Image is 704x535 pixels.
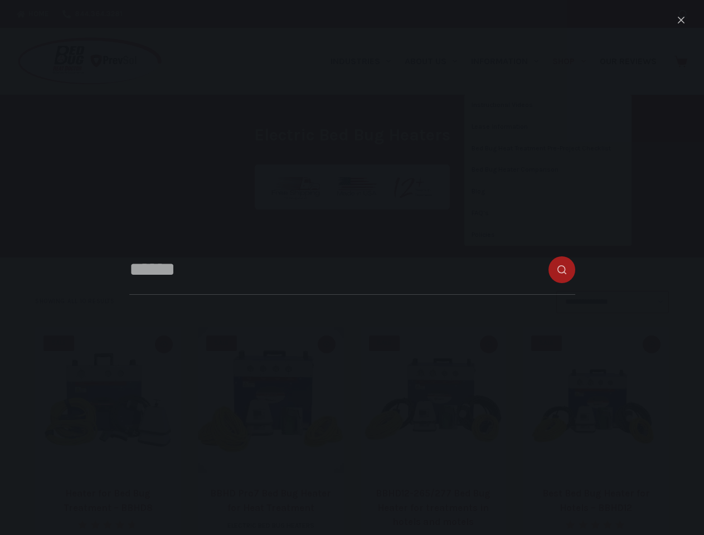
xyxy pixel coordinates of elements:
nav: Primary [323,28,663,95]
a: About Us [397,28,464,95]
a: Bed Bug Heater Comparison [464,159,632,181]
button: Search [679,10,687,18]
a: Electric Bed Bug Heaters [227,522,314,529]
a: Industries [323,28,397,95]
a: Bed Bug Heat Treatment Pre-Project Checklist [464,138,632,159]
span: SALE [531,335,562,351]
a: BBHD12-265/277 Bed Bug Heater for treatments in hotels and motels [361,327,507,473]
select: Shop order [556,291,669,313]
h1: Electric Bed Bug Heaters [143,123,561,148]
a: BBHD Pro7 Bed Bug Heater for Heat Treatment [210,488,331,513]
a: Our Reviews [593,28,663,95]
a: BBHD12-265/277 Bed Bug Heater for treatments in hotels and motels [376,488,491,527]
a: Instructional Videos [464,95,632,116]
button: Quick view toggle [643,335,661,353]
div: Rated 5.00 out of 5 [566,521,625,529]
a: Shop [546,28,593,95]
p: Showing all 10 results [35,296,114,307]
img: Prevsol/Bed Bug Heat Doctor [17,37,163,86]
a: Heater for Bed Bug Treatment - BBHD8 [35,327,181,473]
button: Open LiveChat chat widget [9,4,42,38]
a: Information [464,28,546,95]
button: Quick view toggle [155,335,173,353]
div: Rated 4.67 out of 5 [78,521,138,529]
span: SALE [43,335,74,351]
a: Blog [464,181,632,202]
a: Best Bed Bug Heater for Hotels – BBHD12 [542,488,650,513]
span: SALE [206,335,237,351]
a: Lease Information [464,116,632,138]
a: FAQ’s [464,203,632,224]
span: SALE [369,335,400,351]
button: Quick view toggle [480,335,498,353]
a: Heater for Bed Bug Treatment – BBHD8 [64,488,153,513]
a: BBHD Pro7 Bed Bug Heater for Heat Treatment [198,327,344,473]
a: Policies [464,225,632,246]
a: Best Bed Bug Heater for Hotels - BBHD12 [523,327,669,473]
button: Quick view toggle [318,335,336,353]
